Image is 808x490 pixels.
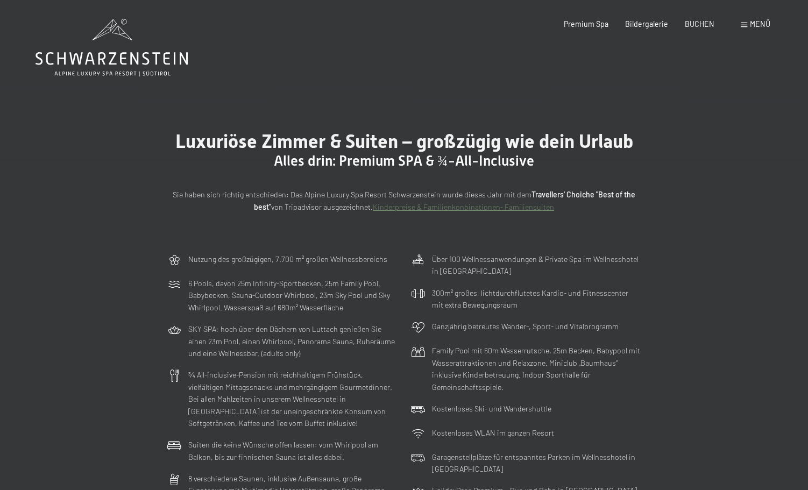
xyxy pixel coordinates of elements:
p: Über 100 Wellnessanwendungen & Private Spa im Wellnesshotel in [GEOGRAPHIC_DATA] [432,253,641,278]
p: Family Pool mit 60m Wasserrutsche, 25m Becken, Babypool mit Wasserattraktionen und Relaxzone. Min... [432,345,641,393]
a: Premium Spa [564,19,608,29]
p: Sie haben sich richtig entschieden: Das Alpine Luxury Spa Resort Schwarzenstein wurde dieses Jahr... [167,189,641,213]
a: Kinderpreise & Familienkonbinationen- Familiensuiten [373,202,554,211]
a: BUCHEN [685,19,714,29]
strong: Travellers' Choiche "Best of the best" [254,190,635,211]
p: Nutzung des großzügigen, 7.700 m² großen Wellnessbereichs [188,253,387,266]
p: Suiten die keine Wünsche offen lassen: vom Whirlpool am Balkon, bis zur finnischen Sauna ist alle... [188,439,397,463]
p: Ganzjährig betreutes Wander-, Sport- und Vitalprogramm [432,321,619,333]
span: Alles drin: Premium SPA & ¾-All-Inclusive [274,153,534,169]
p: Garagenstellplätze für entspanntes Parken im Wellnesshotel in [GEOGRAPHIC_DATA] [432,451,641,475]
p: 6 Pools, davon 25m Infinity-Sportbecken, 25m Family Pool, Babybecken, Sauna-Outdoor Whirlpool, 23... [188,278,397,314]
span: Luxuriöse Zimmer & Suiten – großzügig wie dein Urlaub [175,130,633,152]
p: Kostenloses Ski- und Wandershuttle [432,403,551,415]
a: Bildergalerie [625,19,668,29]
p: ¾ All-inclusive-Pension mit reichhaltigem Frühstück, vielfältigen Mittagssnacks und mehrgängigem ... [188,369,397,430]
p: 300m² großes, lichtdurchflutetes Kardio- und Fitnesscenter mit extra Bewegungsraum [432,287,641,311]
span: Menü [750,19,770,29]
p: Kostenloses WLAN im ganzen Resort [432,427,554,439]
p: SKY SPA: hoch über den Dächern von Luttach genießen Sie einen 23m Pool, einen Whirlpool, Panorama... [188,323,397,360]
